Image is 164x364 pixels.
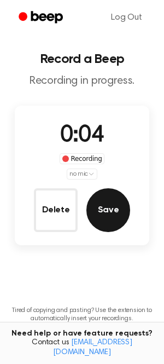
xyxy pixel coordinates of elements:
span: 0:04 [60,124,104,147]
button: Save Audio Record [86,188,130,232]
span: no mic [69,169,88,179]
div: Recording [60,153,105,164]
span: Contact us [7,338,157,357]
h1: Record a Beep [9,53,155,66]
a: [EMAIL_ADDRESS][DOMAIN_NAME] [53,339,132,356]
button: no mic [67,169,97,180]
p: Recording in progress. [9,74,155,88]
p: Tired of copying and pasting? Use the extension to automatically insert your recordings. [9,307,155,323]
button: Delete Audio Record [34,188,78,232]
a: Beep [11,7,73,28]
a: Log Out [100,4,153,31]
